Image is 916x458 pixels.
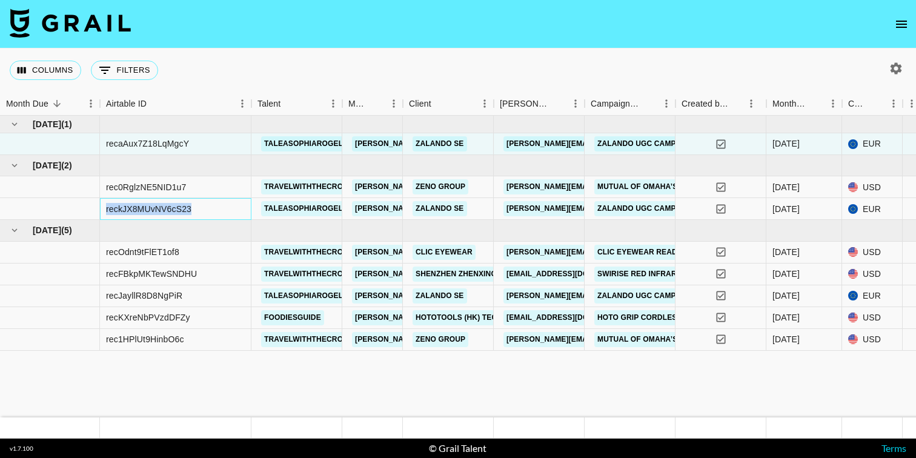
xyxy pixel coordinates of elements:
a: HOTOTOOLS (HK) TECHNOLOGY CO., LIMITED [413,310,586,325]
button: Menu [476,95,494,113]
div: Sep '25 [772,246,800,258]
button: hide children [6,116,23,133]
a: [PERSON_NAME][EMAIL_ADDRESS][DOMAIN_NAME] [352,288,549,304]
a: Zalando UGC Campaign [594,136,697,151]
span: ( 1 ) [61,118,72,130]
a: travelwiththecrows [261,245,358,260]
div: v 1.7.100 [10,445,33,453]
button: Sort [807,95,824,112]
div: Booker [494,92,585,116]
div: recKXreNbPVzdDFZy [106,311,190,324]
div: Talent [257,92,280,116]
div: rec1HPlUt9HinbO6c [106,333,184,345]
div: Manager [348,92,368,116]
div: Month Due [6,92,48,116]
a: [PERSON_NAME][EMAIL_ADDRESS][DOMAIN_NAME] [352,136,549,151]
div: USD [842,176,903,198]
button: Menu [742,95,760,113]
button: Menu [657,95,675,113]
a: taleasophiarogel [261,201,346,216]
button: Select columns [10,61,81,80]
div: recFBkpMKTewSNDHU [106,268,197,280]
a: [PERSON_NAME][EMAIL_ADDRESS][PERSON_NAME][DOMAIN_NAME] [503,288,763,304]
a: CliC Eyewear [413,245,476,260]
button: Menu [566,95,585,113]
div: Currency [848,92,868,116]
button: Sort [147,95,164,112]
a: foodiesguide [261,310,324,325]
button: open drawer [889,12,914,36]
div: Currency [842,92,903,116]
div: Campaign (Type) [585,92,675,116]
a: taleasophiarogel [261,288,346,304]
span: ( 5 ) [61,224,72,236]
div: Created by Grail Team [675,92,766,116]
img: Grail Talent [10,8,131,38]
div: Oct '25 [772,181,800,193]
button: Menu [884,95,903,113]
div: rec0RglzNE5NID1u7 [106,181,187,193]
div: USD [842,307,903,329]
a: travelwiththecrows [261,179,358,194]
a: Zalando UGC Campaign [594,201,697,216]
span: [DATE] [33,224,61,236]
a: [PERSON_NAME][EMAIL_ADDRESS][PERSON_NAME][DOMAIN_NAME] [503,136,763,151]
a: [PERSON_NAME][EMAIL_ADDRESS][DOMAIN_NAME] [352,201,549,216]
div: EUR [842,133,903,155]
a: Zalando SE [413,288,467,304]
div: reckJX8MUvNV6cS23 [106,203,191,215]
a: [PERSON_NAME][EMAIL_ADDRESS][PERSON_NAME][DOMAIN_NAME] [503,332,763,347]
div: Airtable ID [100,92,251,116]
button: Sort [368,95,385,112]
a: [PERSON_NAME][EMAIL_ADDRESS][DOMAIN_NAME] [503,245,701,260]
a: [PERSON_NAME][EMAIL_ADDRESS][DOMAIN_NAME] [352,245,549,260]
div: USD [842,264,903,285]
button: Sort [729,95,746,112]
a: taleasophiarogel [261,136,346,151]
a: [EMAIL_ADDRESS][DOMAIN_NAME] [503,310,639,325]
div: [PERSON_NAME] [500,92,549,116]
div: EUR [842,285,903,307]
div: © Grail Talent [429,442,486,454]
a: Zeno Group [413,332,468,347]
div: USD [842,329,903,351]
span: ( 2 ) [61,159,72,171]
div: recJayllR8D8NgPiR [106,290,182,302]
a: travelwiththecrows [261,332,358,347]
a: [PERSON_NAME][EMAIL_ADDRESS][DOMAIN_NAME] [352,332,549,347]
button: Sort [549,95,566,112]
div: Campaign (Type) [591,92,640,116]
button: Menu [824,95,842,113]
div: USD [842,242,903,264]
span: [DATE] [33,159,61,171]
div: EUR [842,198,903,220]
button: hide children [6,157,23,174]
button: Sort [48,95,65,112]
button: Sort [640,95,657,112]
a: [PERSON_NAME][EMAIL_ADDRESS][DOMAIN_NAME] [352,267,549,282]
button: Show filters [91,61,158,80]
div: Airtable ID [106,92,147,116]
div: Sep '25 [772,311,800,324]
div: Sep '25 [772,290,800,302]
a: CliC Eyewear Reading Glasses [594,245,731,260]
div: Nov '25 [772,138,800,150]
div: Sep '25 [772,333,800,345]
div: Manager [342,92,403,116]
a: Swirise Red Infrared [MEDICAL_DATA] Bag [594,267,773,282]
button: Menu [324,95,342,113]
a: Mutual of Omaha’s Advice Center [594,332,743,347]
a: Shenzhen Zhenxing Ruitong Technology Co., Ltd. [413,267,626,282]
button: hide children [6,222,23,239]
button: Menu [233,95,251,113]
span: [DATE] [33,118,61,130]
div: Oct '25 [772,203,800,215]
a: [PERSON_NAME][EMAIL_ADDRESS][PERSON_NAME][DOMAIN_NAME] [503,179,763,194]
button: Sort [280,95,297,112]
div: recOdnt9tFlET1of8 [106,246,179,258]
button: Menu [82,95,100,113]
div: Client [409,92,431,116]
div: Month Due [772,92,807,116]
div: Client [403,92,494,116]
button: Sort [431,95,448,112]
